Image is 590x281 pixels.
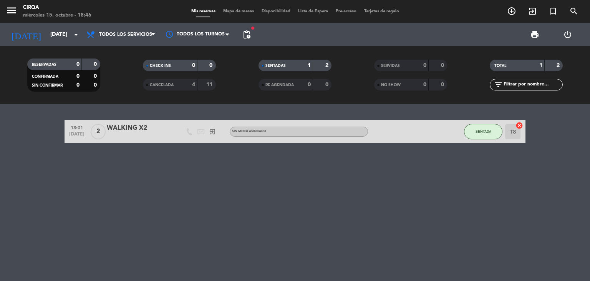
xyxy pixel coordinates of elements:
span: SENTADA [476,129,491,134]
div: CIRQA [23,4,91,12]
strong: 1 [308,63,311,68]
span: Todos los servicios [99,32,152,37]
strong: 2 [325,63,330,68]
button: menu [6,5,17,19]
span: fiber_manual_record [250,26,255,30]
i: power_settings_new [563,30,572,39]
strong: 2 [557,63,561,68]
div: miércoles 15. octubre - 18:46 [23,12,91,19]
i: search [569,7,578,16]
strong: 0 [441,82,446,87]
strong: 0 [423,63,426,68]
span: RE AGENDADA [265,83,294,87]
strong: 0 [209,63,214,68]
span: SIN CONFIRMAR [32,84,63,87]
span: TOTAL [494,64,506,68]
span: 2 [91,124,106,139]
span: Sin menú asignado [232,130,266,133]
span: CONFIRMADA [32,75,58,79]
strong: 0 [94,62,98,67]
button: SENTADA [464,124,502,139]
span: [DATE] [67,132,86,140]
strong: 0 [423,82,426,87]
span: 18:01 [67,123,86,132]
strong: 0 [94,82,98,88]
span: CANCELADA [150,83,174,87]
strong: 0 [308,82,311,87]
span: Mapa de mesas [219,9,258,13]
i: filter_list [494,80,503,89]
strong: 1 [539,63,542,68]
input: Filtrar por nombre... [503,80,562,89]
span: SENTADAS [265,64,286,68]
span: Pre-acceso [332,9,360,13]
span: CHECK INS [150,64,171,68]
i: add_circle_outline [507,7,516,16]
span: NO SHOW [381,83,401,87]
span: SERVIDAS [381,64,400,68]
span: Tarjetas de regalo [360,9,403,13]
i: exit_to_app [209,128,216,135]
strong: 0 [76,62,80,67]
span: Mis reservas [187,9,219,13]
span: RESERVADAS [32,63,56,67]
div: LOG OUT [551,23,584,46]
i: menu [6,5,17,16]
span: print [530,30,539,39]
span: Lista de Espera [294,9,332,13]
i: [DATE] [6,26,46,43]
strong: 0 [94,74,98,79]
strong: 0 [325,82,330,87]
strong: 0 [192,63,195,68]
i: turned_in_not [549,7,558,16]
strong: 0 [76,74,80,79]
i: arrow_drop_down [71,30,81,39]
strong: 0 [441,63,446,68]
span: Disponibilidad [258,9,294,13]
div: WALKING X2 [107,123,172,133]
strong: 11 [206,82,214,87]
strong: 4 [192,82,195,87]
span: pending_actions [242,30,251,39]
i: cancel [515,122,523,129]
strong: 0 [76,82,80,88]
i: exit_to_app [528,7,537,16]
